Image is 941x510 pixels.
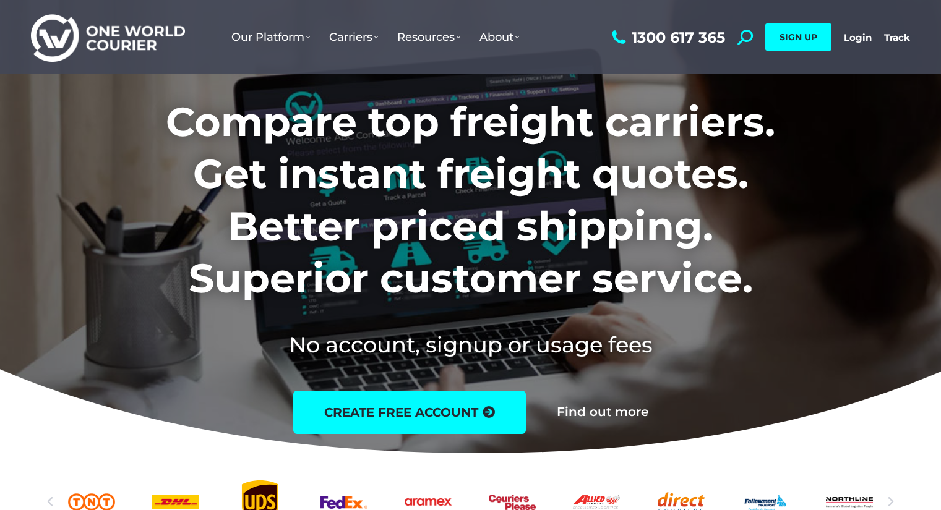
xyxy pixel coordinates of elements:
h1: Compare top freight carriers. Get instant freight quotes. Better priced shipping. Superior custom... [84,96,857,305]
a: Resources [388,18,470,56]
a: Our Platform [222,18,320,56]
span: Resources [397,30,461,44]
h2: No account, signup or usage fees [84,329,857,360]
a: SIGN UP [765,23,831,51]
a: About [470,18,529,56]
a: Find out more [557,406,648,419]
span: About [479,30,520,44]
a: 1300 617 365 [609,30,725,45]
span: Our Platform [231,30,311,44]
a: Track [884,32,910,43]
span: SIGN UP [780,32,817,43]
span: Carriers [329,30,379,44]
a: Login [844,32,872,43]
a: Carriers [320,18,388,56]
a: create free account [293,391,526,434]
img: One World Courier [31,12,185,62]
